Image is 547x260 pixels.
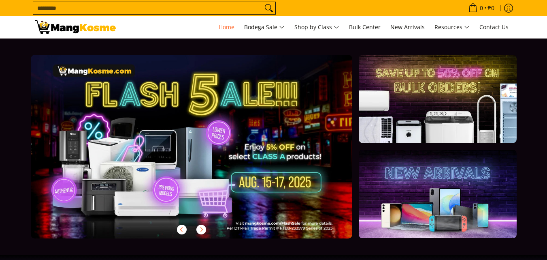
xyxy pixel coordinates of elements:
a: Bodega Sale [240,16,289,38]
span: ₱0 [486,5,496,11]
a: Resources [430,16,474,38]
a: New Arrivals [386,16,429,38]
button: Next [192,221,210,239]
span: • [466,4,497,13]
nav: Main Menu [124,16,513,38]
a: More [31,55,379,251]
a: Contact Us [475,16,513,38]
span: Bodega Sale [244,22,285,32]
span: Contact Us [479,23,509,31]
span: Bulk Center [349,23,381,31]
a: Bulk Center [345,16,385,38]
button: Previous [173,221,191,239]
button: Search [262,2,275,14]
span: Resources [434,22,470,32]
a: Home [215,16,238,38]
span: Home [219,23,234,31]
span: 0 [479,5,484,11]
a: Shop by Class [290,16,343,38]
img: Mang Kosme: Your Home Appliances Warehouse Sale Partner! [35,20,116,34]
span: Shop by Class [294,22,339,32]
span: New Arrivals [390,23,425,31]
